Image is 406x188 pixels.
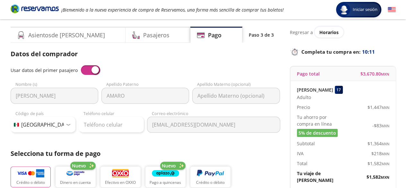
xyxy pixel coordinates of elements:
p: Crédito o débito [196,180,225,185]
span: 10:11 [362,48,375,56]
p: Datos del comprador [11,49,280,59]
span: $ 3,670.80 [360,70,389,77]
button: Pago a quincenas [145,166,186,187]
iframe: Messagebird Livechat Widget [369,151,400,182]
input: Correo electrónico [147,117,280,133]
i: Brand Logo [11,4,59,13]
span: $ 1,582 [367,160,389,167]
span: 5% de descuento [298,130,336,136]
input: Teléfono celular [79,117,144,133]
p: Dinero en cuenta [60,180,91,185]
small: MXN [381,72,389,76]
p: Precio [297,104,310,111]
p: Tu ahorro por compra en línea [297,114,343,127]
p: Pago a quincenas [150,180,181,185]
p: Crédito o débito [16,180,45,185]
span: Adulto [297,94,311,101]
p: Completa tu compra en : [290,47,396,56]
h4: Asientos de [PERSON_NAME] [28,31,105,40]
span: Nuevo [162,162,176,169]
span: $ 1,447 [367,104,389,111]
span: Horarios [319,29,339,35]
input: Nombre (s) [11,88,98,104]
p: Subtotal [297,140,315,147]
p: [PERSON_NAME] [297,86,333,93]
button: Dinero en cuenta [56,166,96,187]
a: Brand Logo [11,4,59,15]
p: Paso 3 de 3 [249,31,274,38]
small: MXN [382,123,389,128]
p: Total [297,160,307,167]
small: MXN [382,141,389,146]
input: Apellido Materno (opcional) [192,88,280,104]
span: $ 218 [371,150,389,157]
p: Regresar a [290,29,313,36]
span: $ 1,582 [367,174,389,180]
span: $ 1,364 [367,140,389,147]
h4: Pago [208,31,221,40]
button: Crédito o débito [190,166,230,187]
h4: Pasajeros [143,31,169,40]
button: Crédito o débito [11,166,51,187]
span: Iniciar sesión [350,6,380,13]
button: Efectivo en OXXO [100,166,141,187]
button: English [388,6,396,14]
input: Apellido Paterno [101,88,189,104]
span: Nuevo [72,162,86,169]
p: Pago total [297,70,320,77]
div: 17 [335,86,343,94]
span: Usar datos del primer pasajero [11,67,78,73]
img: MX [14,123,19,127]
span: -$ 83 [372,122,389,129]
p: Selecciona tu forma de pago [11,149,280,158]
div: Regresar a ver horarios [290,27,396,38]
p: IVA [297,150,304,157]
small: MXN [382,105,389,110]
p: Tu viaje de [PERSON_NAME] [297,170,343,184]
p: Efectivo en OXXO [105,180,136,185]
em: ¡Bienvenido a la nueva experiencia de compra de Reservamos, una forma más sencilla de comprar tus... [61,7,284,13]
